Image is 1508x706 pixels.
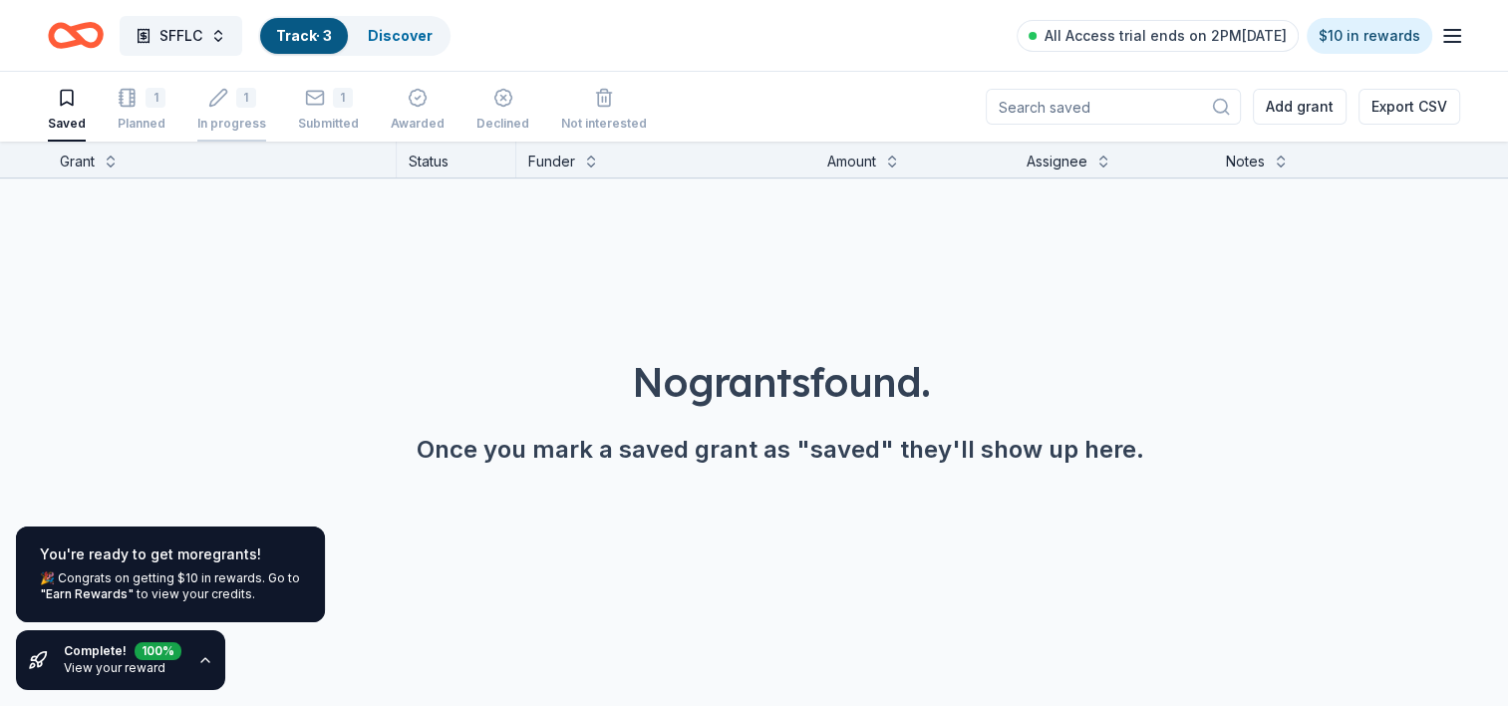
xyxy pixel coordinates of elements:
button: 1In progress [197,80,266,142]
div: Awarded [391,116,445,132]
div: Not interested [561,116,647,132]
div: No grants found. [75,354,1487,410]
button: Export CSV [1358,89,1460,125]
a: "Earn Rewards" [40,586,134,602]
input: Search saved [986,89,1241,125]
a: Track· 3 [276,27,332,44]
button: SFFLC [120,16,242,56]
a: All Access trial ends on 2PM[DATE] [1017,20,1299,52]
div: You're ready to get more grants ! [40,542,301,566]
a: Discover [368,27,433,44]
button: Awarded [391,80,445,142]
div: Planned [118,116,165,132]
div: 1 [236,88,256,108]
button: 1Submitted [298,80,359,142]
div: 1 [333,77,353,97]
a: $10 in rewards [1307,18,1432,54]
div: Saved [48,116,86,132]
button: Saved [48,80,86,142]
button: 1Planned [118,80,165,142]
div: Funder [528,150,575,174]
div: Status [397,142,516,177]
span: All Access trial ends on 2PM[DATE] [1045,24,1287,48]
div: Submitted [298,105,359,121]
a: View your reward [64,660,165,675]
a: Home [48,12,104,59]
button: Not interested [561,80,647,142]
button: Add grant [1253,89,1347,125]
div: Amount [827,150,876,174]
button: Declined [476,80,529,142]
div: Notes [1226,150,1265,174]
div: 🎉 Congrats on getting $10 in rewards. Go to to view your credits. [40,570,301,602]
div: Complete! [64,642,181,660]
div: 1 [146,88,165,108]
div: In progress [197,116,266,132]
button: Track· 3Discover [258,16,451,56]
div: Grant [60,150,95,174]
div: Declined [476,116,529,132]
div: 100 % [135,638,181,656]
div: Assignee [1027,150,1087,174]
span: SFFLC [159,24,202,48]
div: Once you mark a saved grant as "saved" they'll show up here. [75,434,1487,466]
